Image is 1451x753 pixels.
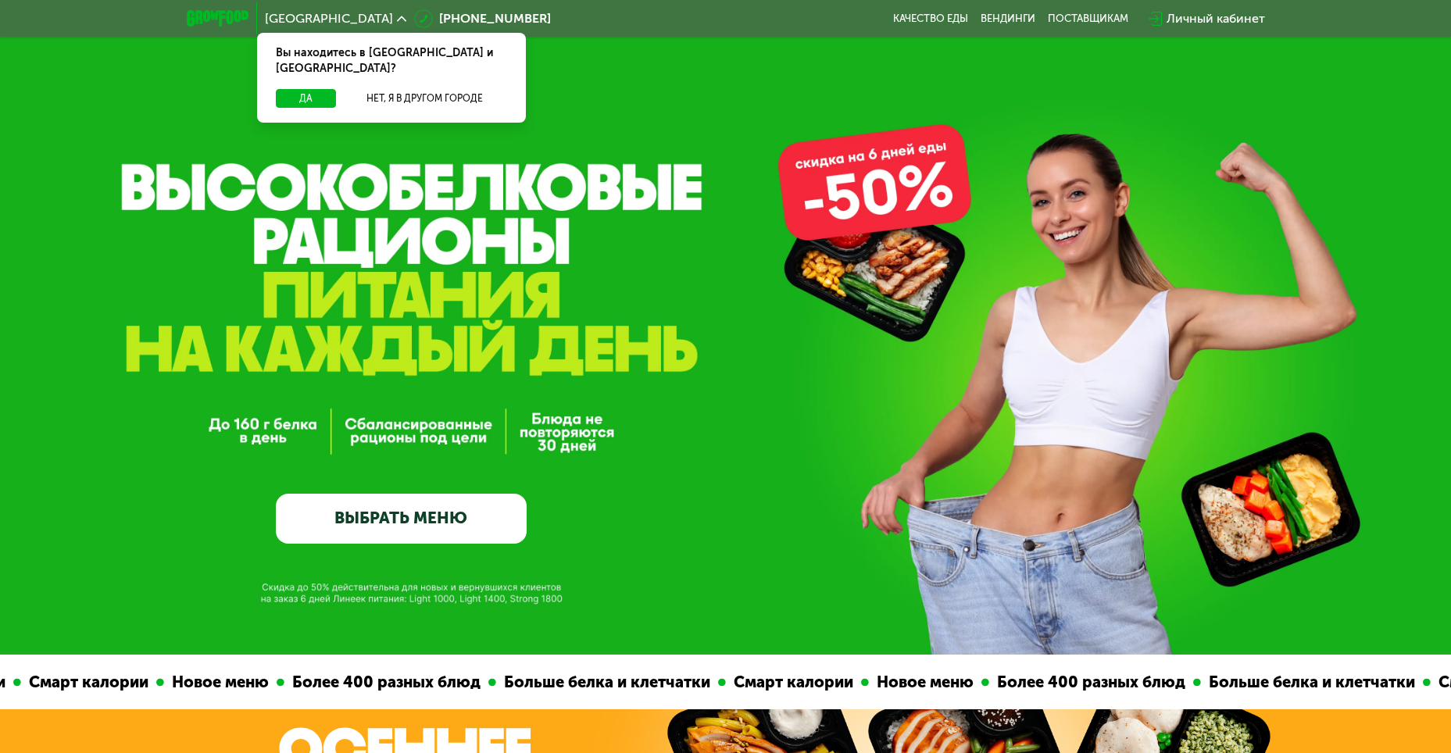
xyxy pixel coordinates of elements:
a: [PHONE_NUMBER] [414,9,551,28]
a: Вендинги [981,12,1035,25]
div: Новое меню [867,670,980,694]
a: Качество еды [893,12,968,25]
div: Больше белка и клетчатки [1199,670,1421,694]
div: Новое меню [163,670,275,694]
div: Более 400 разных блюд [283,670,487,694]
div: Более 400 разных блюд [988,670,1192,694]
button: Нет, я в другом городе [342,89,507,108]
div: Вы находитесь в [GEOGRAPHIC_DATA] и [GEOGRAPHIC_DATA]? [257,33,526,89]
span: [GEOGRAPHIC_DATA] [265,12,393,25]
div: Больше белка и клетчатки [495,670,717,694]
div: Смарт калории [20,670,155,694]
div: Личный кабинет [1167,9,1265,28]
div: Смарт калории [724,670,860,694]
button: Да [276,89,336,108]
a: ВЫБРАТЬ МЕНЮ [276,494,527,544]
div: поставщикам [1048,12,1128,25]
